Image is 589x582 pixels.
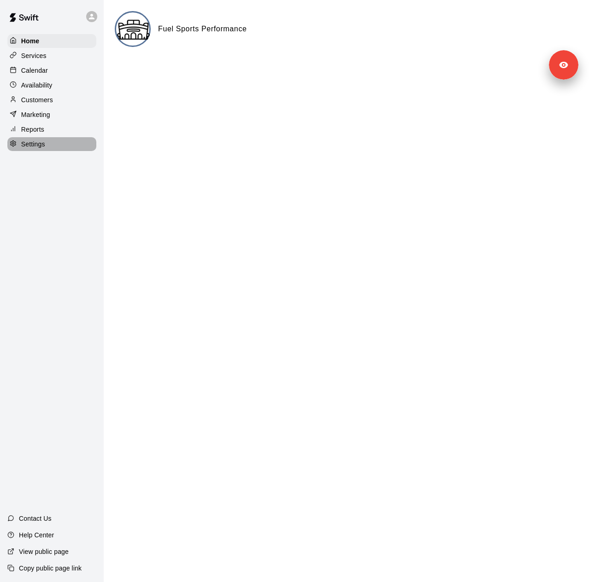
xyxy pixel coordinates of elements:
[7,122,96,136] a: Reports
[7,64,96,77] a: Calendar
[7,137,96,151] a: Settings
[7,34,96,48] a: Home
[19,530,54,540] p: Help Center
[21,66,48,75] p: Calendar
[21,140,45,149] p: Settings
[21,81,53,90] p: Availability
[21,51,47,60] p: Services
[116,12,151,47] img: Fuel Sports Performance logo
[7,78,96,92] a: Availability
[158,23,247,35] h6: Fuel Sports Performance
[21,125,44,134] p: Reports
[7,108,96,122] a: Marketing
[19,514,52,523] p: Contact Us
[21,95,53,105] p: Customers
[7,49,96,63] a: Services
[7,93,96,107] a: Customers
[19,547,69,556] p: View public page
[21,36,40,46] p: Home
[21,110,50,119] p: Marketing
[19,564,82,573] p: Copy public page link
